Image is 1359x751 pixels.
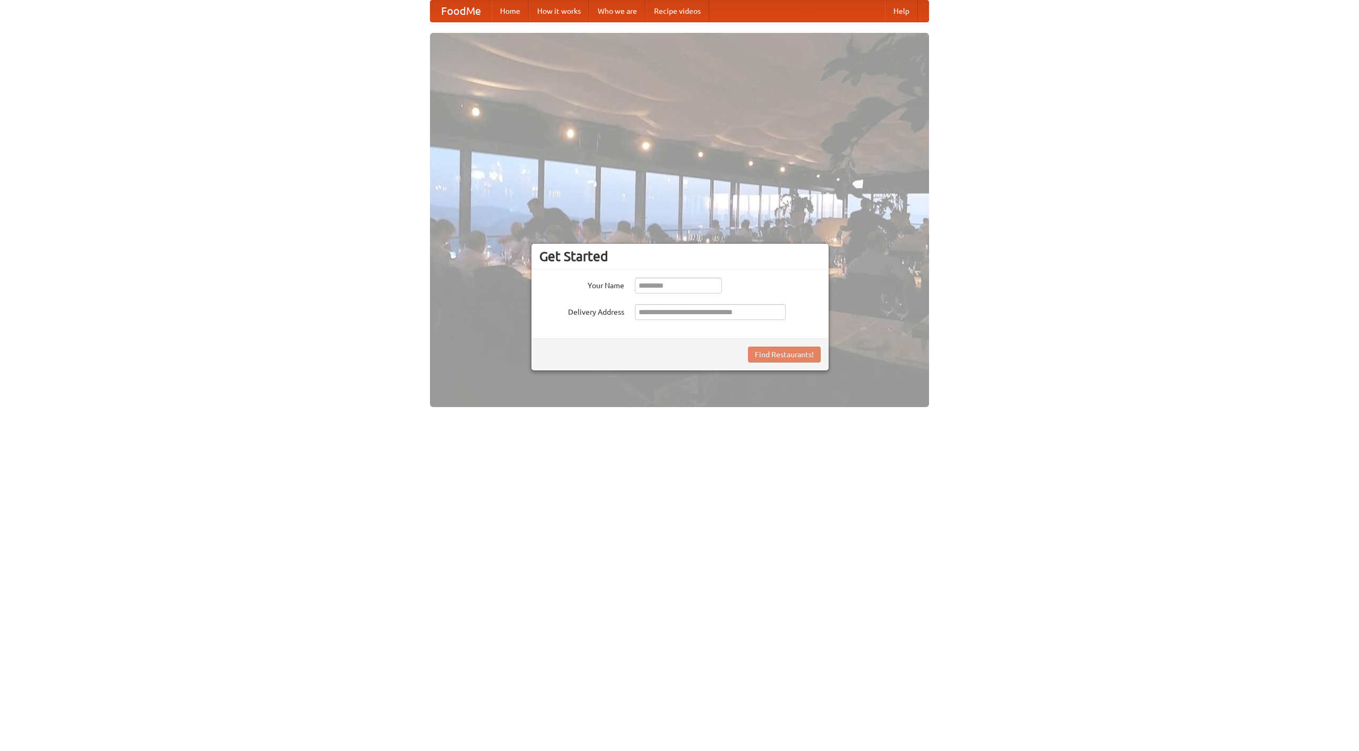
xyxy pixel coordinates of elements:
a: Home [492,1,529,22]
a: Who we are [589,1,646,22]
a: How it works [529,1,589,22]
a: Help [885,1,918,22]
a: FoodMe [431,1,492,22]
button: Find Restaurants! [748,347,821,362]
label: Your Name [539,278,624,291]
h3: Get Started [539,248,821,264]
a: Recipe videos [646,1,709,22]
label: Delivery Address [539,304,624,317]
